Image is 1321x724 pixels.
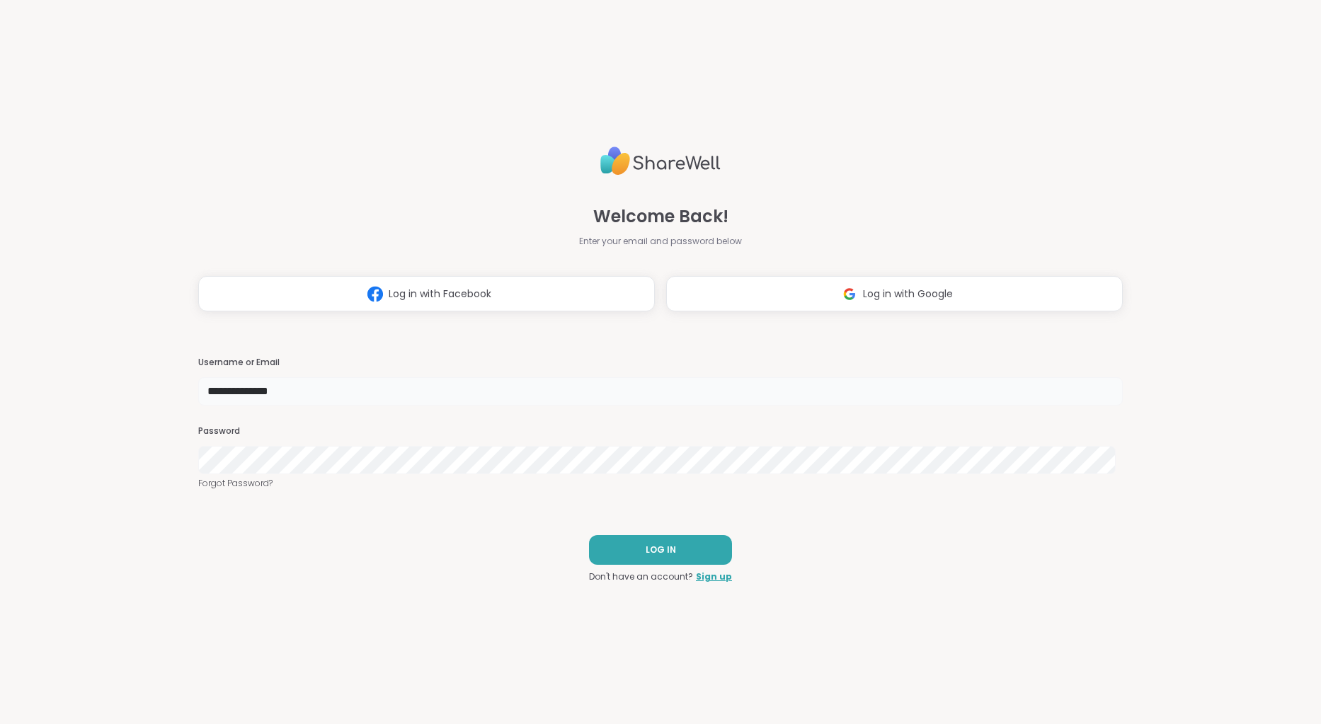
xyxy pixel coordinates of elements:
span: Don't have an account? [589,570,693,583]
span: Welcome Back! [593,204,728,229]
img: ShareWell Logo [600,141,721,181]
button: LOG IN [589,535,732,565]
span: Enter your email and password below [579,235,742,248]
span: Log in with Facebook [389,287,491,301]
h3: Username or Email [198,357,1123,369]
a: Sign up [696,570,732,583]
span: Log in with Google [863,287,953,301]
img: ShareWell Logomark [362,281,389,307]
img: ShareWell Logomark [836,281,863,307]
h3: Password [198,425,1123,437]
button: Log in with Google [666,276,1123,311]
span: LOG IN [646,544,676,556]
a: Forgot Password? [198,477,1123,490]
button: Log in with Facebook [198,276,655,311]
